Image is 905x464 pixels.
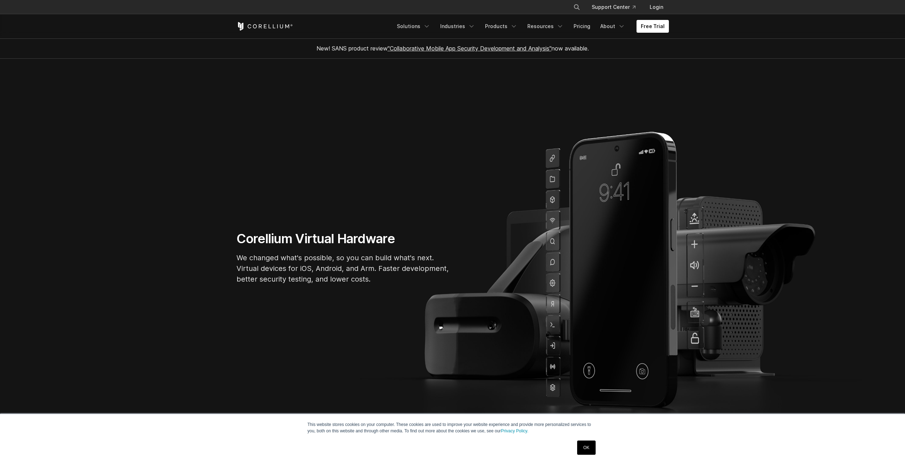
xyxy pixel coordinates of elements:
span: New! SANS product review now available. [316,45,589,52]
a: Pricing [569,20,595,33]
a: Corellium Home [236,22,293,31]
a: Login [644,1,669,14]
p: This website stores cookies on your computer. These cookies are used to improve your website expe... [308,421,598,434]
a: Privacy Policy. [501,428,528,433]
a: Industries [436,20,479,33]
a: Resources [523,20,568,33]
a: OK [577,441,595,455]
div: Navigation Menu [565,1,669,14]
a: Support Center [586,1,641,14]
a: About [596,20,629,33]
a: Free Trial [637,20,669,33]
a: Solutions [393,20,435,33]
h1: Corellium Virtual Hardware [236,231,450,247]
div: Navigation Menu [393,20,669,33]
button: Search [570,1,583,14]
a: "Collaborative Mobile App Security Development and Analysis" [388,45,552,52]
p: We changed what's possible, so you can build what's next. Virtual devices for iOS, Android, and A... [236,252,450,284]
a: Products [481,20,522,33]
